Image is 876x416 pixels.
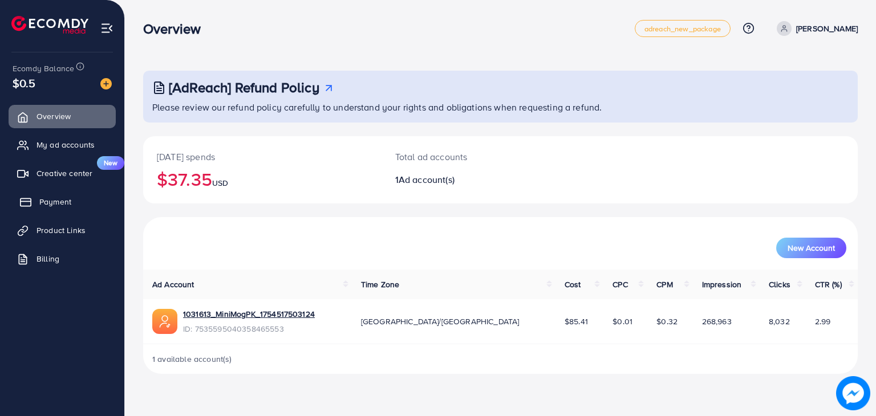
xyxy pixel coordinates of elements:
span: Impression [702,279,742,290]
a: My ad accounts [9,133,116,156]
span: Creative center [36,168,92,179]
span: $0.01 [613,316,632,327]
img: logo [11,16,88,34]
span: $85.41 [565,316,588,327]
a: Product Links [9,219,116,242]
span: $0.32 [656,316,678,327]
img: image [100,78,112,89]
a: Creative centerNew [9,162,116,185]
span: USD [212,177,228,189]
h2: $37.35 [157,168,368,190]
span: ID: 7535595040358465553 [183,323,315,335]
h3: [AdReach] Refund Policy [169,79,319,96]
span: Product Links [36,225,86,236]
span: CPC [613,279,627,290]
span: Billing [36,253,59,264]
h3: Overview [143,21,210,37]
a: [PERSON_NAME] [772,21,858,36]
span: adreach_new_package [644,25,721,32]
img: image [836,376,870,410]
span: $0.5 [13,75,36,91]
span: New Account [788,244,835,252]
span: My ad accounts [36,139,95,150]
span: CTR (%) [815,279,842,290]
span: Overview [36,111,71,122]
span: Payment [39,196,71,207]
span: 1 available account(s) [152,353,232,365]
span: [GEOGRAPHIC_DATA]/[GEOGRAPHIC_DATA] [361,316,520,327]
span: 8,032 [769,316,790,327]
p: Total ad accounts [395,150,546,164]
span: Clicks [769,279,790,290]
a: Payment [9,190,116,213]
a: 1031613_MiniMogPK_1754517503124 [183,308,315,320]
span: Cost [565,279,581,290]
span: 268,963 [702,316,732,327]
button: New Account [776,238,846,258]
a: Billing [9,247,116,270]
p: [DATE] spends [157,150,368,164]
p: Please review our refund policy carefully to understand your rights and obligations when requesti... [152,100,851,114]
img: menu [100,22,113,35]
span: Ad account(s) [399,173,455,186]
a: adreach_new_package [635,20,731,37]
span: CPM [656,279,672,290]
img: ic-ads-acc.e4c84228.svg [152,309,177,334]
span: New [97,156,124,170]
h2: 1 [395,174,546,185]
a: Overview [9,105,116,128]
p: [PERSON_NAME] [796,22,858,35]
span: Time Zone [361,279,399,290]
span: Ecomdy Balance [13,63,74,74]
span: 2.99 [815,316,831,327]
span: Ad Account [152,279,194,290]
